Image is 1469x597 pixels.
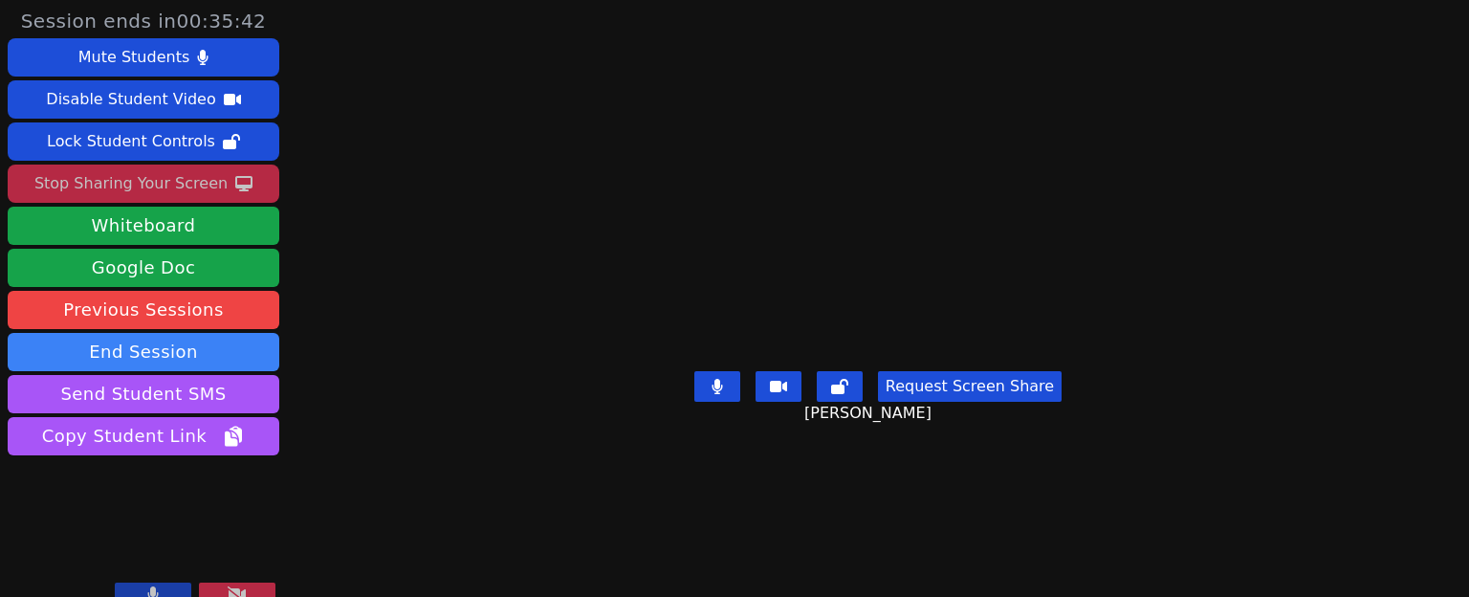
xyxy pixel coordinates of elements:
span: [PERSON_NAME] [804,402,936,425]
div: Mute Students [78,42,189,73]
div: Lock Student Controls [47,126,215,157]
button: Whiteboard [8,207,279,245]
div: Stop Sharing Your Screen [34,168,228,199]
time: 00:35:42 [177,10,267,33]
span: Session ends in [21,8,267,34]
button: Disable Student Video [8,80,279,119]
span: Copy Student Link [42,423,245,450]
button: Lock Student Controls [8,122,279,161]
button: Stop Sharing Your Screen [8,165,279,203]
button: End Session [8,333,279,371]
button: Mute Students [8,38,279,77]
button: Send Student SMS [8,375,279,413]
a: Previous Sessions [8,291,279,329]
button: Request Screen Share [878,371,1062,402]
a: Google Doc [8,249,279,287]
button: Copy Student Link [8,417,279,455]
div: Disable Student Video [46,84,215,115]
